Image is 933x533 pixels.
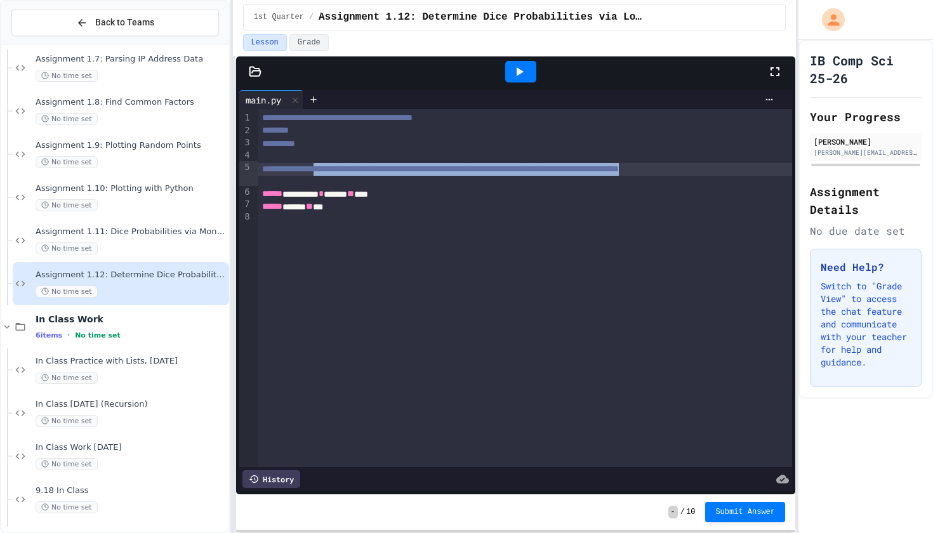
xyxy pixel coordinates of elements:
[36,356,227,367] span: In Class Practice with Lists, [DATE]
[239,136,252,149] div: 3
[36,442,227,453] span: In Class Work [DATE]
[243,34,287,51] button: Lesson
[810,183,922,218] h2: Assignment Details
[814,148,918,157] div: [PERSON_NAME][EMAIL_ADDRESS][DOMAIN_NAME]
[810,51,922,87] h1: IB Comp Sci 25-26
[239,124,252,137] div: 2
[239,149,252,161] div: 4
[810,108,922,126] h2: Your Progress
[36,54,227,65] span: Assignment 1.7: Parsing IP Address Data
[821,280,911,369] p: Switch to "Grade View" to access the chat feature and communicate with your teacher for help and ...
[36,113,98,125] span: No time set
[11,9,219,36] button: Back to Teams
[319,10,644,25] span: Assignment 1.12: Determine Dice Probabilities via Loops
[36,242,98,254] span: No time set
[239,198,252,211] div: 7
[239,161,252,186] div: 5
[686,507,695,517] span: 10
[809,5,848,34] div: My Account
[95,16,154,29] span: Back to Teams
[239,186,252,198] div: 6
[36,227,227,237] span: Assignment 1.11: Dice Probabilities via Monte Carlo Methods
[239,90,303,109] div: main.py
[309,12,314,22] span: /
[36,458,98,470] span: No time set
[810,223,922,239] div: No due date set
[36,70,98,82] span: No time set
[705,502,785,522] button: Submit Answer
[36,199,98,211] span: No time set
[36,501,98,513] span: No time set
[36,286,98,298] span: No time set
[67,330,70,340] span: •
[36,399,227,410] span: In Class [DATE] (Recursion)
[36,183,227,194] span: Assignment 1.10: Plotting with Python
[239,112,252,124] div: 1
[239,211,252,223] div: 8
[36,331,62,339] span: 6 items
[254,12,304,22] span: 1st Quarter
[36,313,227,325] span: In Class Work
[36,485,227,496] span: 9.18 In Class
[239,93,288,107] div: main.py
[242,470,300,488] div: History
[814,136,918,147] div: [PERSON_NAME]
[36,372,98,384] span: No time set
[680,507,685,517] span: /
[289,34,329,51] button: Grade
[36,140,227,151] span: Assignment 1.9: Plotting Random Points
[715,507,775,517] span: Submit Answer
[36,270,227,280] span: Assignment 1.12: Determine Dice Probabilities via Loops
[36,156,98,168] span: No time set
[36,415,98,427] span: No time set
[668,506,678,518] span: -
[36,97,227,108] span: Assignment 1.8: Find Common Factors
[75,331,121,339] span: No time set
[821,260,911,275] h3: Need Help?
